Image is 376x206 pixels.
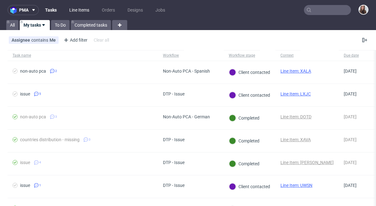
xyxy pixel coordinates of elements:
span: [DATE] [344,137,357,142]
a: Tasks [41,5,60,15]
span: 4 [39,160,41,165]
span: Due date [344,53,369,58]
button: pma [8,5,39,15]
div: non-auto pca [20,69,46,74]
div: issue [20,183,30,188]
div: countries distribution - missing [20,137,80,142]
a: Line Item: UWSN [280,183,312,188]
div: non-auto pca [20,114,46,119]
span: 1 [39,183,41,188]
a: Orders [98,5,119,15]
div: Client contacted [229,183,270,190]
a: Line Item: XAVA [280,137,311,142]
span: [DATE] [344,114,357,119]
a: Line Item: LXJC [280,91,311,96]
div: DTP - Issue [163,137,185,142]
span: contains [31,38,50,43]
span: 2 [55,69,57,74]
div: DTP - Issue [163,183,185,188]
span: 3 [89,137,91,142]
div: Non-Auto PCA - Spanish [163,69,210,74]
a: Line Item: [PERSON_NAME] [280,160,334,165]
span: 5 [39,91,41,96]
span: [DATE] [344,69,357,74]
span: [DATE] [344,160,357,165]
a: Completed tasks [71,20,111,30]
a: Jobs [152,5,169,15]
div: Workflow [163,53,179,58]
div: Completed [229,137,259,144]
a: Line Item: DOTD [280,114,311,119]
div: Completed [229,160,259,167]
div: issue [20,91,30,96]
img: Sandra Beśka [359,5,368,14]
a: All [6,20,18,30]
span: Task name [13,53,153,58]
div: Client contacted [229,69,270,76]
div: Context [280,53,295,58]
div: issue [20,160,30,165]
img: logo [10,7,19,14]
span: pma [19,8,29,12]
div: DTP - Issue [163,91,185,96]
a: Line Item: XALA [280,69,311,74]
span: Assignee [12,38,31,43]
div: Clear all [92,36,110,44]
a: Designs [124,5,147,15]
a: My tasks [20,20,50,30]
div: Me [50,38,56,43]
div: Completed [229,115,259,121]
span: [DATE] [344,91,357,96]
a: Line Items [65,5,93,15]
div: DTP - Issue [163,160,185,165]
div: Add filter [61,35,89,45]
a: To Do [51,20,70,30]
div: Client contacted [229,92,270,99]
div: Workflow stage [229,53,255,58]
span: [DATE] [344,183,357,188]
span: 3 [55,114,57,119]
div: Non-Auto PCA - German [163,114,210,119]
